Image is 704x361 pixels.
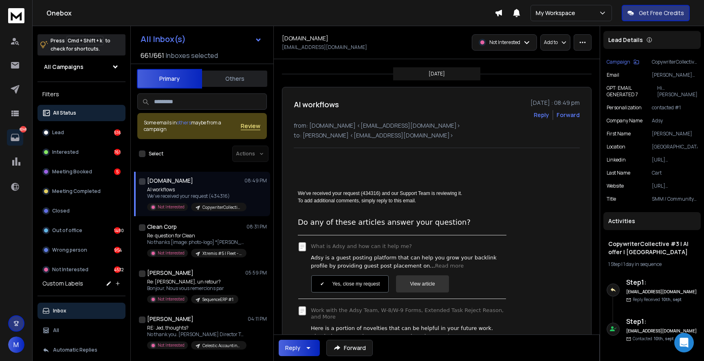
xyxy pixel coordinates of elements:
[657,85,697,98] p: Hi [PERSON_NAME], AI has massive potential, but making it work in practice is hard. Maybe connect...
[248,316,267,322] p: 04:11 PM
[285,344,300,352] div: Reply
[114,247,121,253] div: 954
[608,36,643,44] p: Lead Details
[530,99,580,107] p: [DATE] : 08:49 pm
[37,303,125,319] button: Inbox
[44,63,84,71] h1: All Campaigns
[534,111,549,119] button: Reply
[147,331,245,338] p: No thank you. [PERSON_NAME] Director T: +44
[114,149,121,155] div: 761
[52,168,92,175] p: Meeting Booked
[311,324,506,341] p: Here is a portion of novelties that can be helpful in your future work. Check them to see how you...
[37,144,125,160] button: Interested761
[298,212,506,232] td: Do any of these articles answer your question?
[51,37,110,53] p: Press to check for shortcuts.
[633,297,682,303] p: Reply Received
[607,85,657,98] p: GPT: EMAIL GENERATED 7
[46,8,495,18] h1: Onebox
[37,105,125,121] button: All Status
[141,51,164,60] span: 661 / 661
[53,347,97,353] p: Automatic Replies
[114,266,121,273] div: 4532
[282,34,328,42] h1: [DOMAIN_NAME]
[282,44,367,51] p: [EMAIL_ADDRESS][DOMAIN_NAME]
[536,9,579,17] p: My Workspace
[607,59,630,65] p: Campaign
[607,59,639,65] button: Campaign
[603,212,701,230] div: Activities
[607,170,630,176] p: Last Name
[489,39,520,46] p: Not Interested
[7,129,23,146] a: 8248
[294,122,580,130] p: from: [DOMAIN_NAME] <[EMAIL_ADDRESS][DOMAIN_NAME]>
[294,99,339,110] h1: AI workflows
[158,296,185,302] p: Not Interested
[410,281,435,287] span: View article
[623,261,662,268] span: 1 day in sequence
[294,131,580,140] p: to: [PERSON_NAME] <[EMAIL_ADDRESS][DOMAIN_NAME]>
[607,144,625,150] p: location
[311,243,506,250] a: What is Adsy and how can it help me?
[37,342,125,358] button: Automatic Replies
[137,69,202,89] button: Primary
[147,177,193,185] h1: [DOMAIN_NAME]
[114,129,121,136] div: 516
[37,124,125,141] button: Lead516
[202,70,267,88] button: Others
[53,327,59,334] p: All
[608,261,696,268] div: |
[652,157,697,163] p: [URL][DOMAIN_NAME][PERSON_NAME]
[37,164,125,180] button: Meeting Booked5
[52,227,82,234] p: Out of office
[652,170,697,176] p: Cart
[626,328,697,334] h6: [EMAIL_ADDRESS][DOMAIN_NAME]
[8,8,24,23] img: logo
[652,104,697,111] p: contacted #1
[241,122,260,130] button: Review
[311,254,506,270] p: Adsy is a guest posting platform that can help you grow your backlink profile by providing guest ...
[652,59,697,65] p: CopywriterCollective #3 | AI offer | [GEOGRAPHIC_DATA]
[607,104,642,111] p: Personalization
[279,340,320,356] button: Reply
[626,317,697,326] h6: Step 1 :
[298,190,528,204] p: We've received your request (434316) and our Support Team is reviewing it. To add additional comm...
[37,242,125,258] button: Wrong person954
[244,177,267,184] p: 08:49 PM
[177,119,191,126] span: others
[149,151,163,157] label: Select
[607,157,626,163] p: linkedin
[37,322,125,339] button: All
[608,261,620,268] span: 1 Step
[52,266,88,273] p: Not Interested
[299,306,306,315] img: article.png
[147,269,194,277] h1: [PERSON_NAME]
[8,337,24,353] button: M
[134,31,268,47] button: All Inbox(s)
[20,126,26,133] p: 8248
[662,297,682,302] span: 10th, sept
[42,279,83,288] h3: Custom Labels
[639,9,684,17] p: Get Free Credits
[52,129,64,136] p: Lead
[52,208,70,214] p: Closed
[147,315,194,323] h1: [PERSON_NAME]
[607,183,624,189] p: website
[37,89,125,100] h3: Filters
[141,35,186,43] h1: All Inbox(s)
[436,333,464,339] a: Read more
[245,270,267,276] p: 05:59 PM
[52,188,101,195] p: Meeting Completed
[607,117,642,124] p: Company Name
[622,5,690,21] button: Get Free Credits
[396,275,449,292] a: View article
[311,307,506,320] a: Work with the Adsy Team, W-8/W-9 Forms, Extended Task Reject Reason, and More
[166,51,218,60] h3: Inboxes selected
[147,279,238,285] p: Re: [PERSON_NAME], un retour?
[37,203,125,219] button: Closed
[37,183,125,199] button: Meeting Completed
[158,250,185,256] p: Not Interested
[652,131,697,137] p: [PERSON_NAME]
